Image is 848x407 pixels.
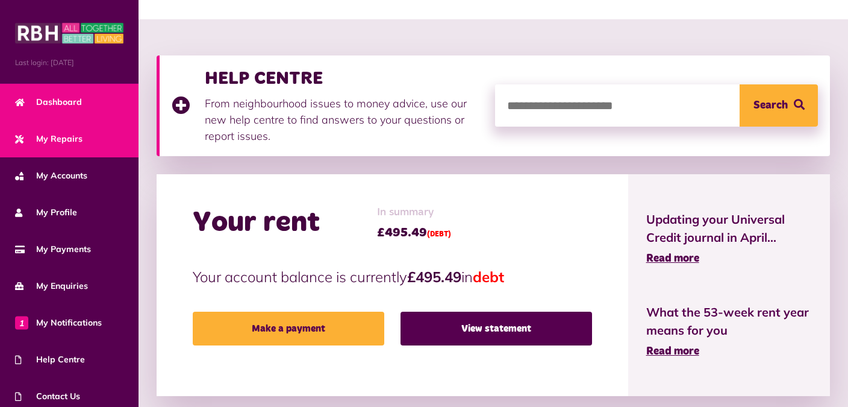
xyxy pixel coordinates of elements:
[193,266,592,288] p: Your account balance is currently in
[401,312,592,345] a: View statement
[753,84,788,127] span: Search
[377,204,451,221] span: In summary
[15,317,102,329] span: My Notifications
[740,84,818,127] button: Search
[377,224,451,242] span: £495.49
[15,280,88,292] span: My Enquiries
[15,96,82,109] span: Dashboard
[15,390,80,403] span: Contact Us
[646,303,812,339] span: What the 53-week rent year means for you
[15,169,87,182] span: My Accounts
[646,210,812,247] span: Updating your Universal Credit journal in April...
[15,57,123,68] span: Last login: [DATE]
[407,268,461,286] strong: £495.49
[15,353,85,366] span: Help Centre
[646,253,699,264] span: Read more
[193,312,384,345] a: Make a payment
[205,68,483,89] h3: HELP CENTRE
[646,346,699,357] span: Read more
[646,210,812,267] a: Updating your Universal Credit journal in April... Read more
[193,206,320,241] h2: Your rent
[205,95,483,144] p: From neighbourhood issues to money advice, use our new help centre to find answers to your questi...
[15,133,83,145] span: My Repairs
[473,268,504,286] span: debt
[646,303,812,360] a: What the 53-week rent year means for you Read more
[15,243,91,256] span: My Payments
[15,206,77,219] span: My Profile
[427,231,451,238] span: (DEBT)
[15,21,123,45] img: MyRBH
[15,316,28,329] span: 1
